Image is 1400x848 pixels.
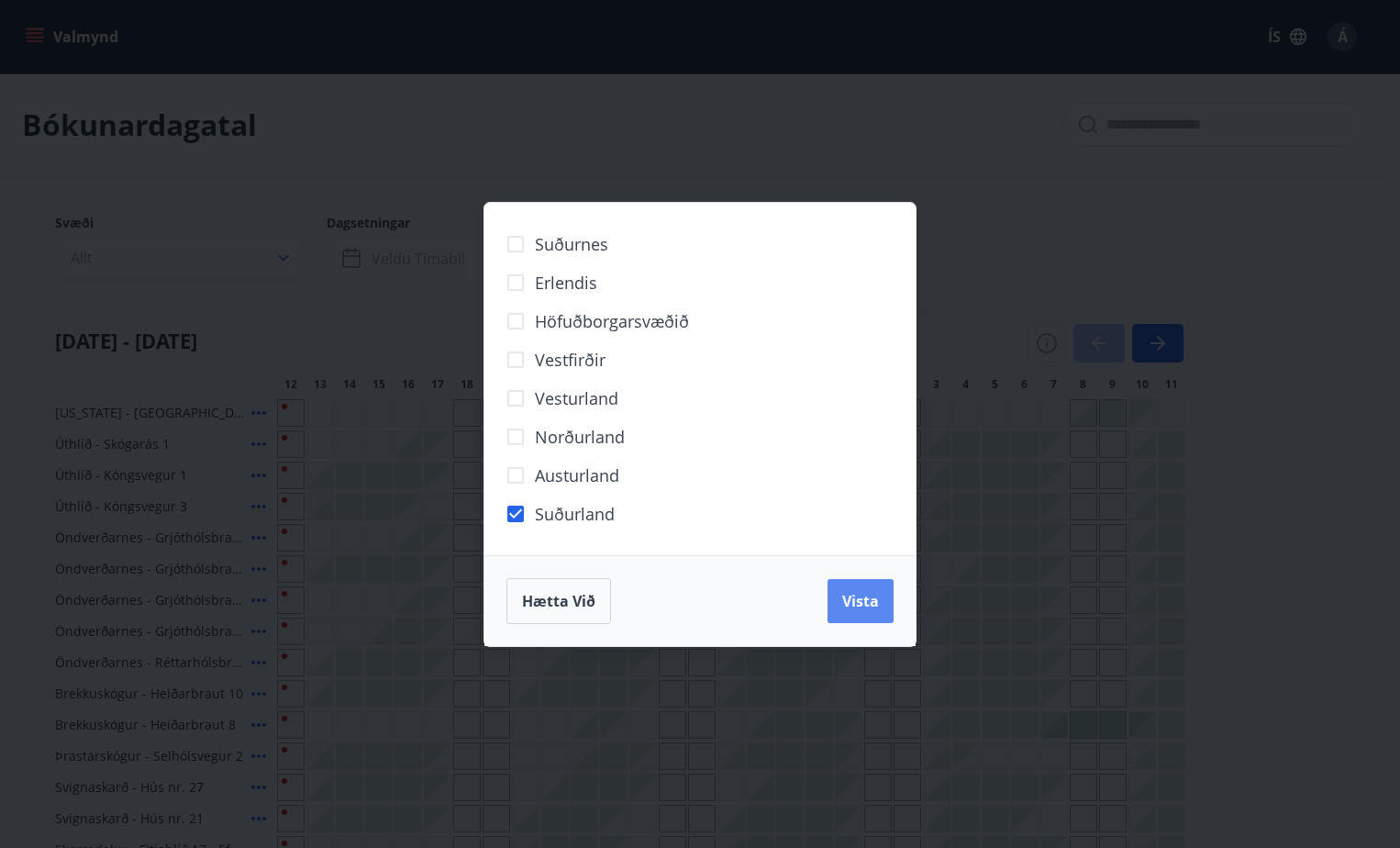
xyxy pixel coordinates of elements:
[535,271,597,295] span: Erlendis
[535,502,615,526] span: Suðurland
[842,591,879,611] span: Vista
[506,578,611,624] button: Hætta við
[535,463,619,487] span: Austurland
[828,579,894,623] button: Vista
[535,348,606,372] span: Vestfirðir
[535,309,689,333] span: Höfuðborgarsvæðið
[535,232,608,256] span: Suðurnes
[522,591,595,611] span: Hætta við
[535,425,625,449] span: Norðurland
[535,386,618,410] span: Vesturland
